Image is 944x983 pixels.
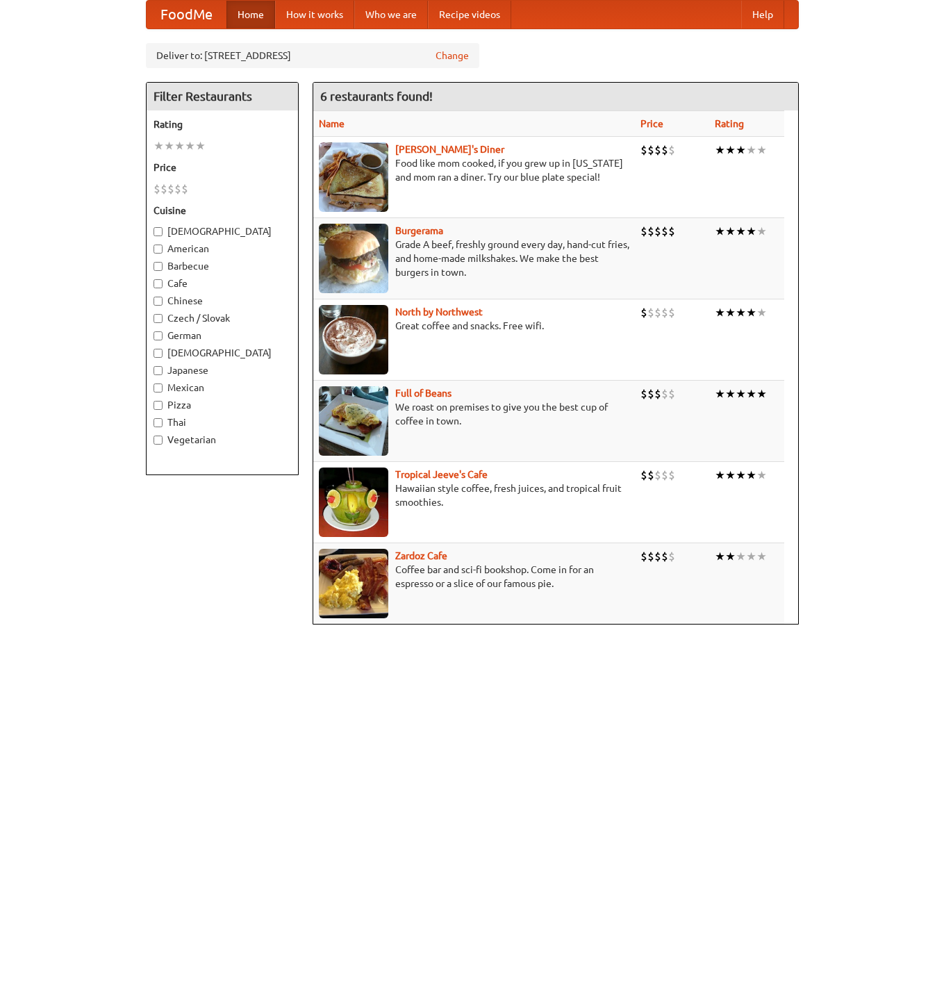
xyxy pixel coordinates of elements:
[154,331,163,340] input: German
[715,468,725,483] li: ★
[146,43,479,68] div: Deliver to: [STREET_ADDRESS]
[319,118,345,129] a: Name
[725,468,736,483] li: ★
[647,386,654,402] li: $
[167,181,174,197] li: $
[736,549,746,564] li: ★
[715,224,725,239] li: ★
[668,305,675,320] li: $
[647,142,654,158] li: $
[746,468,756,483] li: ★
[756,468,767,483] li: ★
[174,138,185,154] li: ★
[154,436,163,445] input: Vegetarian
[181,181,188,197] li: $
[756,142,767,158] li: ★
[746,142,756,158] li: ★
[654,549,661,564] li: $
[147,83,298,110] h4: Filter Restaurants
[319,238,629,279] p: Grade A beef, freshly ground every day, hand-cut fries, and home-made milkshakes. We make the bes...
[668,386,675,402] li: $
[640,142,647,158] li: $
[654,142,661,158] li: $
[746,386,756,402] li: ★
[647,549,654,564] li: $
[395,469,488,480] a: Tropical Jeeve's Cafe
[654,386,661,402] li: $
[736,224,746,239] li: ★
[154,297,163,306] input: Chinese
[319,224,388,293] img: burgerama.jpg
[195,138,206,154] li: ★
[154,224,291,238] label: [DEMOGRAPHIC_DATA]
[661,386,668,402] li: $
[154,242,291,256] label: American
[154,329,291,342] label: German
[154,204,291,217] h5: Cuisine
[654,468,661,483] li: $
[154,383,163,393] input: Mexican
[661,142,668,158] li: $
[154,294,291,308] label: Chinese
[736,386,746,402] li: ★
[746,224,756,239] li: ★
[756,549,767,564] li: ★
[640,468,647,483] li: $
[154,366,163,375] input: Japanese
[154,415,291,429] label: Thai
[436,49,469,63] a: Change
[154,349,163,358] input: [DEMOGRAPHIC_DATA]
[395,225,443,236] a: Burgerama
[395,388,452,399] a: Full of Beans
[319,319,629,333] p: Great coffee and snacks. Free wifi.
[154,279,163,288] input: Cafe
[185,138,195,154] li: ★
[319,481,629,509] p: Hawaiian style coffee, fresh juices, and tropical fruit smoothies.
[746,549,756,564] li: ★
[725,224,736,239] li: ★
[640,386,647,402] li: $
[647,468,654,483] li: $
[154,381,291,395] label: Mexican
[668,549,675,564] li: $
[654,224,661,239] li: $
[275,1,354,28] a: How it works
[160,181,167,197] li: $
[741,1,784,28] a: Help
[319,549,388,618] img: zardoz.jpg
[725,386,736,402] li: ★
[226,1,275,28] a: Home
[154,245,163,254] input: American
[174,181,181,197] li: $
[661,549,668,564] li: $
[725,142,736,158] li: ★
[319,400,629,428] p: We roast on premises to give you the best cup of coffee in town.
[319,156,629,184] p: Food like mom cooked, if you grew up in [US_STATE] and mom ran a diner. Try our blue plate special!
[640,305,647,320] li: $
[715,142,725,158] li: ★
[715,118,744,129] a: Rating
[736,305,746,320] li: ★
[395,144,504,155] a: [PERSON_NAME]'s Diner
[154,181,160,197] li: $
[319,386,388,456] img: beans.jpg
[746,305,756,320] li: ★
[154,117,291,131] h5: Rating
[715,386,725,402] li: ★
[395,306,483,317] a: North by Northwest
[661,305,668,320] li: $
[756,386,767,402] li: ★
[640,224,647,239] li: $
[320,90,433,103] ng-pluralize: 6 restaurants found!
[154,276,291,290] label: Cafe
[647,305,654,320] li: $
[654,305,661,320] li: $
[640,549,647,564] li: $
[319,563,629,590] p: Coffee bar and sci-fi bookshop. Come in for an espresso or a slice of our famous pie.
[661,468,668,483] li: $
